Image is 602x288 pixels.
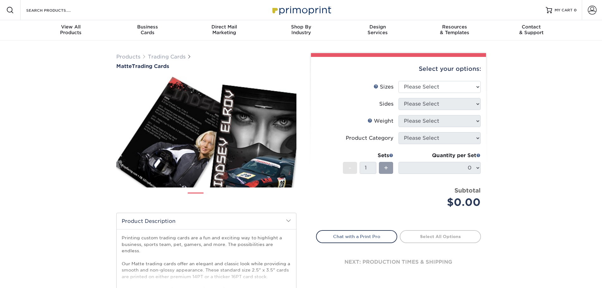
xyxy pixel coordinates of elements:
a: BusinessCards [109,20,186,40]
span: Design [339,24,416,30]
img: Trading Cards 02 [209,190,225,206]
span: + [384,163,388,173]
span: Resources [416,24,493,30]
a: Select All Options [400,230,481,243]
div: Sets [343,152,393,159]
div: Select your options: [316,57,481,81]
input: SEARCH PRODUCTS..... [26,6,87,14]
span: Direct Mail [186,24,263,30]
span: Contact [493,24,570,30]
span: - [349,163,351,173]
div: & Templates [416,24,493,35]
span: Business [109,24,186,30]
div: Product Category [346,134,393,142]
div: Cards [109,24,186,35]
a: DesignServices [339,20,416,40]
div: Marketing [186,24,263,35]
div: Weight [368,117,393,125]
div: $0.00 [403,195,481,210]
span: 0 [574,8,577,12]
a: Contact& Support [493,20,570,40]
img: Matte 01 [116,70,296,194]
strong: Subtotal [454,187,481,194]
div: & Support [493,24,570,35]
span: Shop By [263,24,339,30]
a: Products [116,54,140,60]
h1: Trading Cards [116,63,296,69]
span: MY CART [555,8,573,13]
a: Resources& Templates [416,20,493,40]
a: View AllProducts [33,20,109,40]
a: Shop ByIndustry [263,20,339,40]
div: Quantity per Set [398,152,481,159]
img: Trading Cards 01 [188,190,204,206]
div: Industry [263,24,339,35]
span: View All [33,24,109,30]
a: Chat with a Print Pro [316,230,397,243]
div: next: production times & shipping [316,243,481,281]
div: Products [33,24,109,35]
img: Primoprint [270,3,333,17]
div: Sizes [374,83,393,91]
a: MatteTrading Cards [116,63,296,69]
div: Services [339,24,416,35]
div: Sides [379,100,393,108]
h2: Product Description [117,213,296,229]
span: Matte [116,63,132,69]
a: Direct MailMarketing [186,20,263,40]
a: Trading Cards [148,54,185,60]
